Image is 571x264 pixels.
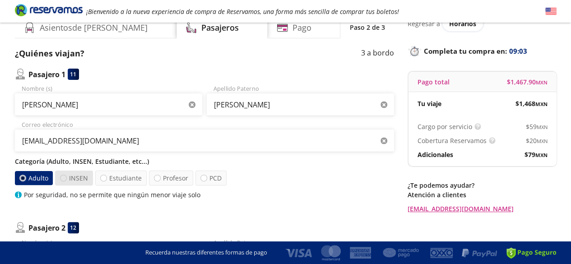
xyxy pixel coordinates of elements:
[15,130,394,152] input: Correo electrónico
[418,99,441,108] p: Tu viaje
[418,77,450,87] p: Pago total
[145,248,267,257] p: Recuerda nuestras diferentes formas de pago
[525,150,548,159] span: $ 79
[15,93,202,116] input: Nombre (s)
[95,171,147,185] label: Estudiante
[408,19,440,28] p: Regresar a
[418,136,487,145] p: Cobertura Reservamos
[418,122,472,131] p: Cargo por servicio
[545,6,557,17] button: English
[86,7,399,16] em: ¡Bienvenido a la nueva experiencia de compra de Reservamos, una forma más sencilla de comprar tus...
[201,22,239,34] h4: Pasajeros
[509,46,527,56] span: 09:03
[526,122,548,131] span: $ 59
[535,101,548,107] small: MXN
[15,3,83,17] i: Brand Logo
[15,157,394,166] p: Categoría (Adulto, INSEN, Estudiante, etc...)
[14,171,52,185] label: Adulto
[40,22,148,34] h4: Asientos de [PERSON_NAME]
[408,190,557,199] p: Atención a clientes
[507,77,548,87] span: $ 1,467.90
[15,3,83,19] a: Brand Logo
[408,16,557,31] div: Regresar a ver horarios
[408,45,557,57] p: Completa tu compra en :
[408,181,557,190] p: ¿Te podemos ayudar?
[55,171,93,185] label: INSEN
[418,150,453,159] p: Adicionales
[350,23,385,32] p: Paso 2 de 3
[292,22,311,34] h4: Pago
[537,138,548,144] small: MXN
[149,171,193,185] label: Profesor
[535,152,548,158] small: MXN
[195,171,227,185] label: PCD
[207,93,394,116] input: Apellido Paterno
[408,204,557,213] a: [EMAIL_ADDRESS][DOMAIN_NAME]
[537,124,548,130] small: MXN
[28,222,65,233] p: Pasajero 2
[361,47,394,60] p: 3 a bordo
[28,69,65,80] p: Pasajero 1
[68,222,79,233] div: 12
[68,69,79,80] div: 11
[536,79,548,86] small: MXN
[449,19,476,28] span: Horarios
[526,136,548,145] span: $ 20
[515,99,548,108] span: $ 1,468
[15,47,84,60] p: ¿Quiénes viajan?
[24,190,200,199] p: Por seguridad, no se permite que ningún menor viaje solo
